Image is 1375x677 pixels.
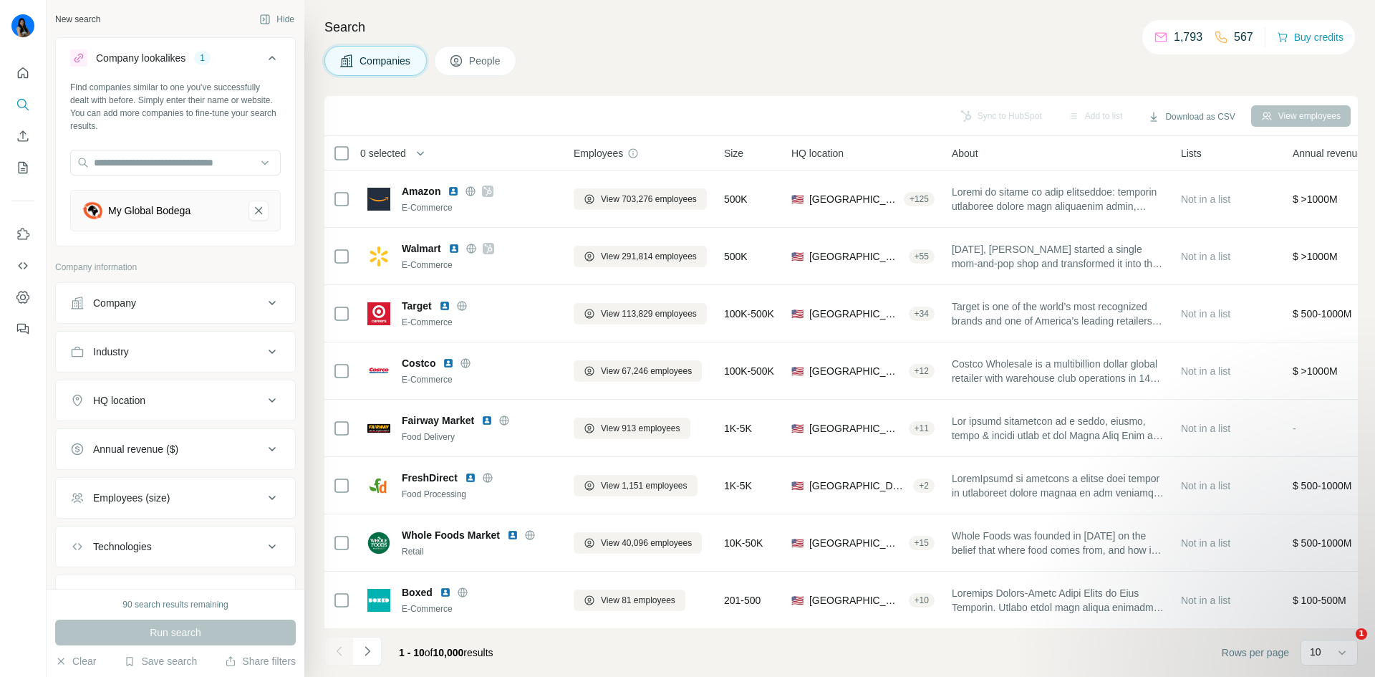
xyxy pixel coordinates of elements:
span: Not in a list [1181,480,1230,491]
span: 🇺🇸 [791,479,804,493]
button: View 1,151 employees [574,475,698,496]
span: $ 500-1000M [1293,480,1352,491]
span: View 40,096 employees [601,537,692,549]
div: E-Commerce [402,602,556,615]
img: LinkedIn logo [481,415,493,426]
div: E-Commerce [402,373,556,386]
span: Lists [1181,146,1202,160]
span: [DATE], [PERSON_NAME] started a single mom-and-pop shop and transformed it into the world’s bigge... [952,242,1164,271]
span: Boxed [402,585,433,600]
img: Logo of Target [367,302,390,325]
span: [GEOGRAPHIC_DATA], [US_STATE] [809,536,903,550]
button: View 81 employees [574,590,685,611]
button: View 67,246 employees [574,360,702,382]
button: Keywords [56,578,295,613]
img: Logo of Walmart [367,245,390,268]
button: Enrich CSV [11,123,34,149]
span: 1K-5K [724,421,752,436]
span: 100K-500K [724,364,774,378]
img: Logo of Whole Foods Market [367,532,390,554]
span: Fairway Market [402,413,474,428]
div: Company [93,296,136,310]
span: $ >1000M [1293,193,1338,205]
span: View 81 employees [601,594,675,607]
span: Not in a list [1181,251,1230,262]
span: View 913 employees [601,422,680,435]
button: View 40,096 employees [574,532,702,554]
span: Target [402,299,432,313]
div: 1 [194,52,211,64]
span: results [399,647,493,658]
div: Annual revenue ($) [93,442,178,456]
span: Rows per page [1222,645,1289,660]
button: Use Surfe API [11,253,34,279]
span: 500K [724,249,748,264]
div: Keywords [93,588,137,602]
span: LoremIpsumd si ametcons a elitse doei tempor in utlaboreet dolore magnaa en adm veniamq nostrud, ... [952,471,1164,500]
div: E-Commerce [402,201,556,214]
div: + 55 [909,250,935,263]
div: E-Commerce [402,316,556,329]
span: View 1,151 employees [601,479,687,492]
button: Annual revenue ($) [56,432,295,466]
img: LinkedIn logo [448,186,459,197]
div: New search [55,13,100,26]
div: Find companies similar to one you've successfully dealt with before. Simply enter their name or w... [70,81,281,133]
div: + 2 [913,479,935,492]
span: 1 [1356,628,1367,640]
button: Search [11,92,34,117]
span: [GEOGRAPHIC_DATA], [US_STATE] [809,192,898,206]
span: [GEOGRAPHIC_DATA], [US_STATE] [809,593,903,608]
p: 1,793 [1174,29,1202,46]
span: 201-500 [724,593,761,608]
button: Technologies [56,529,295,564]
div: + 34 [909,307,935,320]
button: Dashboard [11,284,34,310]
img: Logo of FreshDirect [367,474,390,497]
span: of [425,647,433,658]
button: My Global Bodega-remove-button [249,201,269,221]
div: HQ location [93,393,145,408]
div: + 125 [904,193,935,206]
span: Companies [360,54,412,68]
img: Logo of Costco [367,360,390,383]
div: + 10 [909,594,935,607]
button: Navigate to next page [353,637,382,666]
span: People [469,54,502,68]
span: Target is one of the world’s most recognized brands and one of America’s leading retailers. We ma... [952,299,1164,328]
div: + 15 [909,537,935,549]
p: 567 [1234,29,1253,46]
span: Not in a list [1181,193,1230,205]
button: HQ location [56,383,295,418]
p: Company information [55,261,296,274]
span: Not in a list [1181,423,1230,434]
div: + 11 [909,422,935,435]
span: $ 500-1000M [1293,308,1352,320]
span: Employees [574,146,623,160]
button: View 913 employees [574,418,690,439]
span: View 703,276 employees [601,193,697,206]
span: 🇺🇸 [791,364,804,378]
span: Annual revenue [1293,146,1363,160]
div: My Global Bodega [108,203,190,218]
img: LinkedIn logo [443,357,454,369]
img: LinkedIn logo [507,529,518,541]
span: 500K [724,192,748,206]
div: Company lookalikes [96,51,185,65]
span: [GEOGRAPHIC_DATA], [US_STATE] [809,421,903,436]
iframe: Intercom live chat [1326,628,1361,663]
span: 1K-5K [724,479,752,493]
span: About [952,146,978,160]
img: Logo of Fairway Market [367,417,390,440]
button: View 291,814 employees [574,246,707,267]
button: Hide [249,9,304,30]
span: 🇺🇸 [791,421,804,436]
div: Technologies [93,539,152,554]
span: Loremips Dolors-Ametc Adipi Elits do Eius Temporin. Utlabo etdol magn aliqua enimadm, veni qu nos... [952,586,1164,615]
span: Size [724,146,743,160]
button: Use Surfe on LinkedIn [11,221,34,247]
button: Industry [56,335,295,369]
h4: Search [324,17,1358,37]
button: Save search [124,654,197,668]
div: Retail [402,545,556,558]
